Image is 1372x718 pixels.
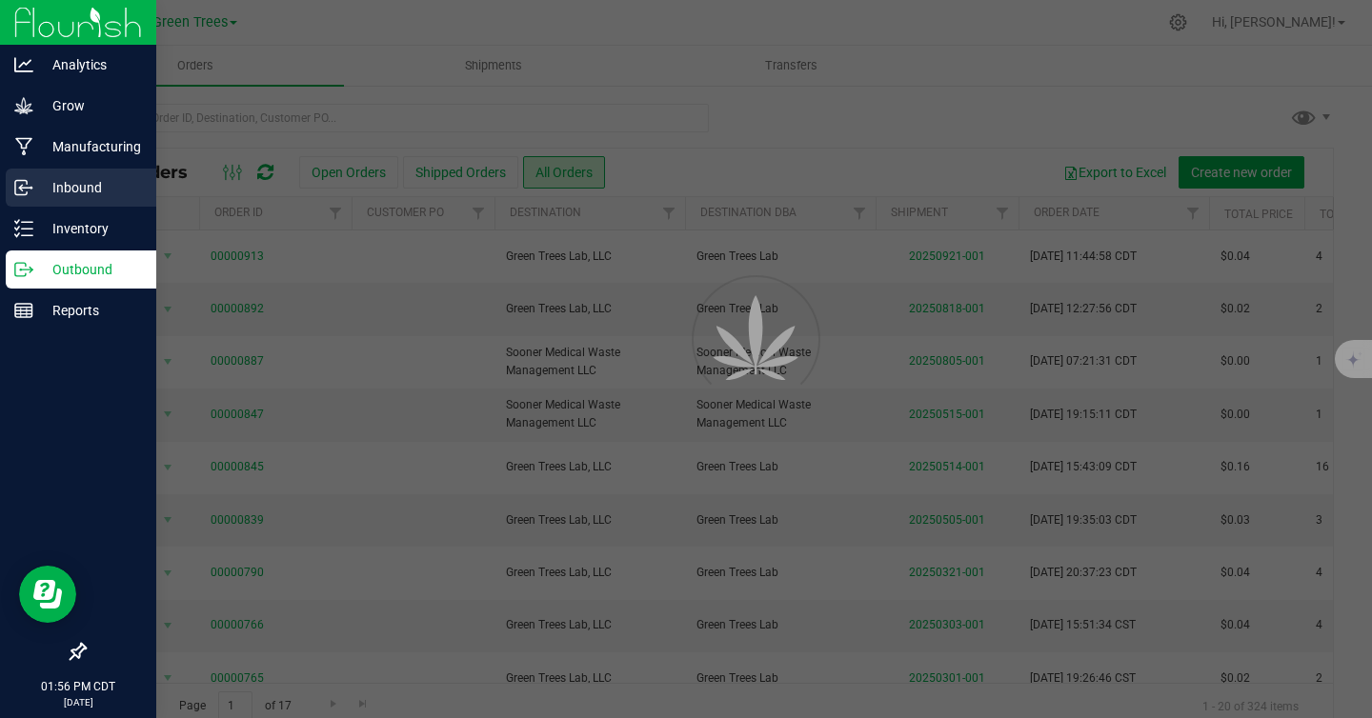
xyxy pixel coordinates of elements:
inline-svg: Grow [14,96,33,115]
p: [DATE] [9,695,148,709]
inline-svg: Inbound [14,178,33,197]
p: Inbound [33,176,148,199]
inline-svg: Manufacturing [14,137,33,156]
iframe: Resource center [19,566,76,623]
p: Grow [33,94,148,117]
p: Inventory [33,217,148,240]
p: 01:56 PM CDT [9,678,148,695]
inline-svg: Inventory [14,219,33,238]
p: Manufacturing [33,135,148,158]
inline-svg: Analytics [14,55,33,74]
p: Analytics [33,53,148,76]
p: Reports [33,299,148,322]
inline-svg: Reports [14,301,33,320]
p: Outbound [33,258,148,281]
inline-svg: Outbound [14,260,33,279]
